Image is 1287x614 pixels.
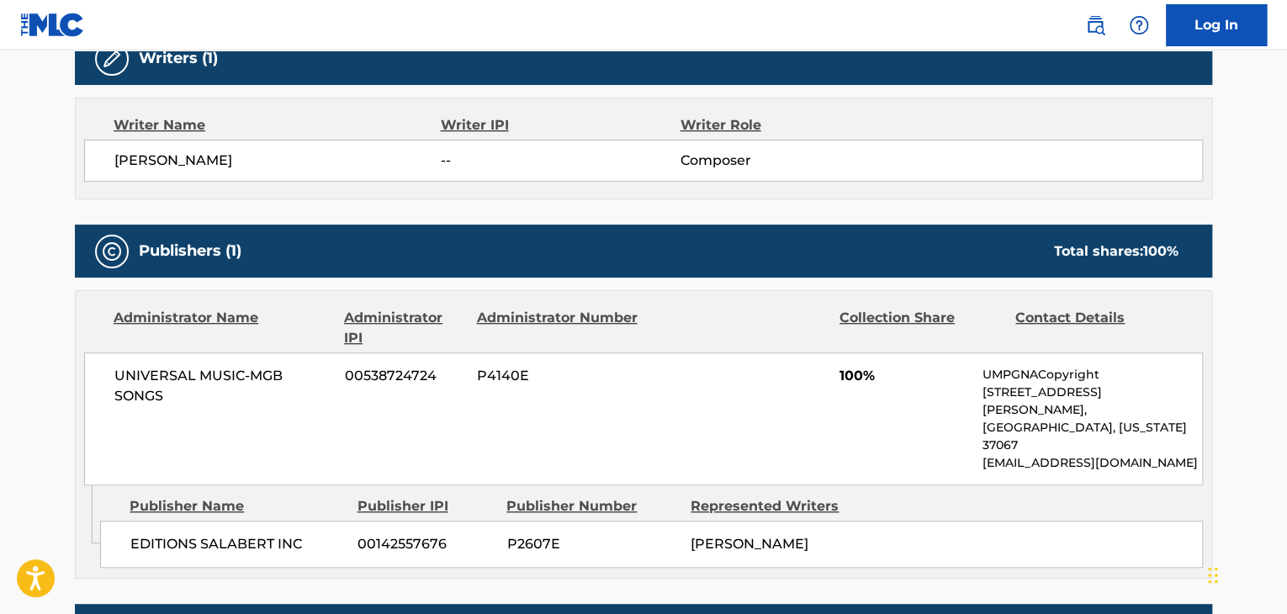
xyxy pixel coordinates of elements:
[982,384,1202,419] p: [STREET_ADDRESS][PERSON_NAME],
[506,534,678,554] span: P2607E
[130,496,344,516] div: Publisher Name
[102,49,122,69] img: Writers
[357,496,494,516] div: Publisher IPI
[441,115,681,135] div: Writer IPI
[1208,550,1218,601] div: Drag
[1054,241,1178,262] div: Total shares:
[345,366,464,386] span: 00538724724
[476,308,639,348] div: Administrator Number
[344,308,463,348] div: Administrator IPI
[139,49,218,68] h5: Writers (1)
[982,366,1202,384] p: UMPGNACopyright
[114,308,331,348] div: Administrator Name
[1166,4,1267,46] a: Log In
[982,419,1202,454] p: [GEOGRAPHIC_DATA], [US_STATE] 37067
[691,536,808,552] span: [PERSON_NAME]
[1078,8,1112,42] a: Public Search
[680,151,898,171] span: Composer
[506,496,678,516] div: Publisher Number
[680,115,898,135] div: Writer Role
[102,241,122,262] img: Publishers
[20,13,85,37] img: MLC Logo
[139,241,241,261] h5: Publishers (1)
[982,454,1202,472] p: [EMAIL_ADDRESS][DOMAIN_NAME]
[441,151,680,171] span: --
[1143,243,1178,259] span: 100 %
[114,115,441,135] div: Writer Name
[114,151,441,171] span: [PERSON_NAME]
[1129,15,1149,35] img: help
[839,366,970,386] span: 100%
[691,496,862,516] div: Represented Writers
[839,308,1003,348] div: Collection Share
[1085,15,1105,35] img: search
[1015,308,1178,348] div: Contact Details
[477,366,640,386] span: P4140E
[357,534,494,554] span: 00142557676
[1122,8,1156,42] div: Help
[130,534,345,554] span: EDITIONS SALABERT INC
[1203,533,1287,614] iframe: Chat Widget
[114,366,332,406] span: UNIVERSAL MUSIC-MGB SONGS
